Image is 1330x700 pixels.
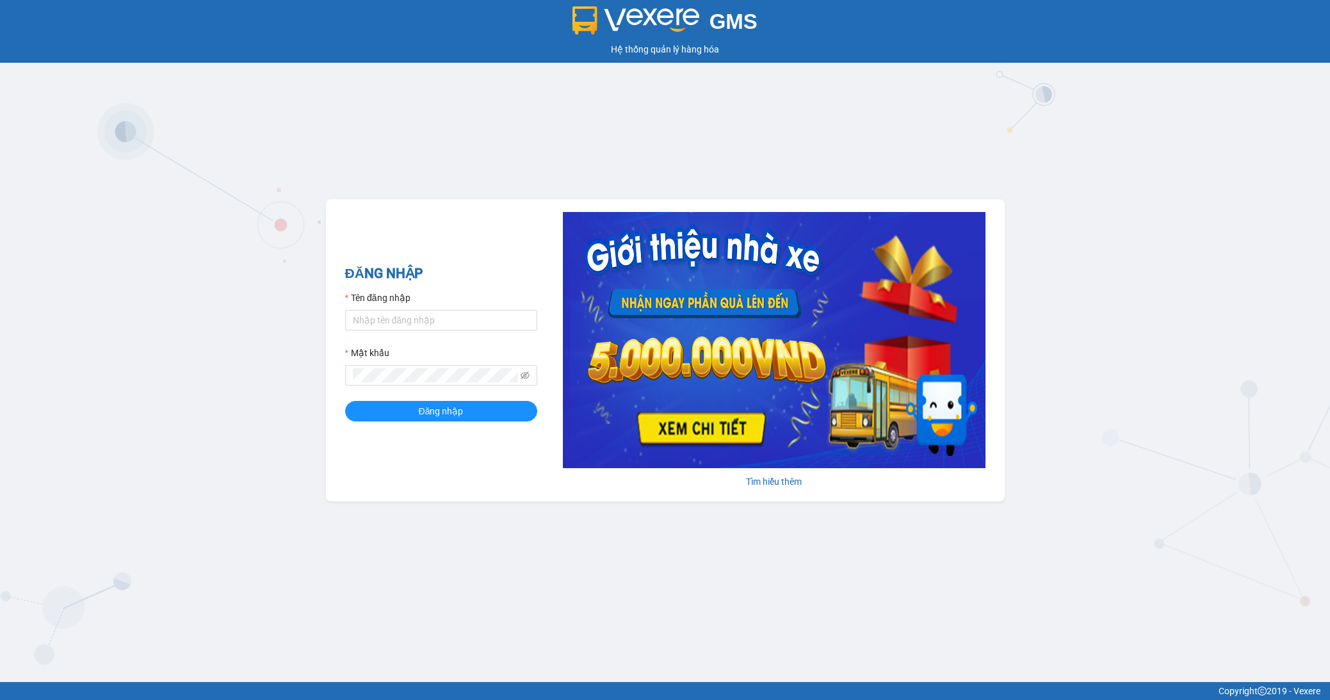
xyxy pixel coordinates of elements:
span: Đăng nhập [419,404,464,418]
label: Tên đăng nhập [345,291,410,305]
input: Mật khẩu [353,368,518,382]
img: logo 2 [572,6,699,35]
div: Copyright 2019 - Vexere [10,684,1320,698]
span: GMS [710,10,758,33]
a: GMS [572,19,758,29]
div: Hệ thống quản lý hàng hóa [3,42,1327,56]
label: Mật khẩu [345,346,389,360]
h2: ĐĂNG NHẬP [345,263,537,284]
div: Tìm hiểu thêm [563,475,985,489]
span: copyright [1258,687,1267,696]
button: Đăng nhập [345,401,537,421]
img: banner-0 [563,212,985,468]
span: eye-invisible [521,371,530,380]
input: Tên đăng nhập [345,310,537,330]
